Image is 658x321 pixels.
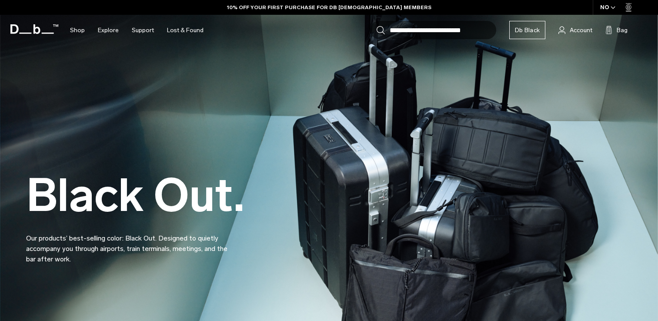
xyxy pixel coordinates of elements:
[26,223,235,264] p: Our products’ best-selling color: Black Out. Designed to quietly accompany you through airports, ...
[605,25,628,35] button: Bag
[167,15,204,46] a: Lost & Found
[570,26,592,35] span: Account
[26,173,244,218] h2: Black Out.
[70,15,85,46] a: Shop
[227,3,431,11] a: 10% OFF YOUR FIRST PURCHASE FOR DB [DEMOGRAPHIC_DATA] MEMBERS
[132,15,154,46] a: Support
[558,25,592,35] a: Account
[509,21,545,39] a: Db Black
[63,15,210,46] nav: Main Navigation
[98,15,119,46] a: Explore
[617,26,628,35] span: Bag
